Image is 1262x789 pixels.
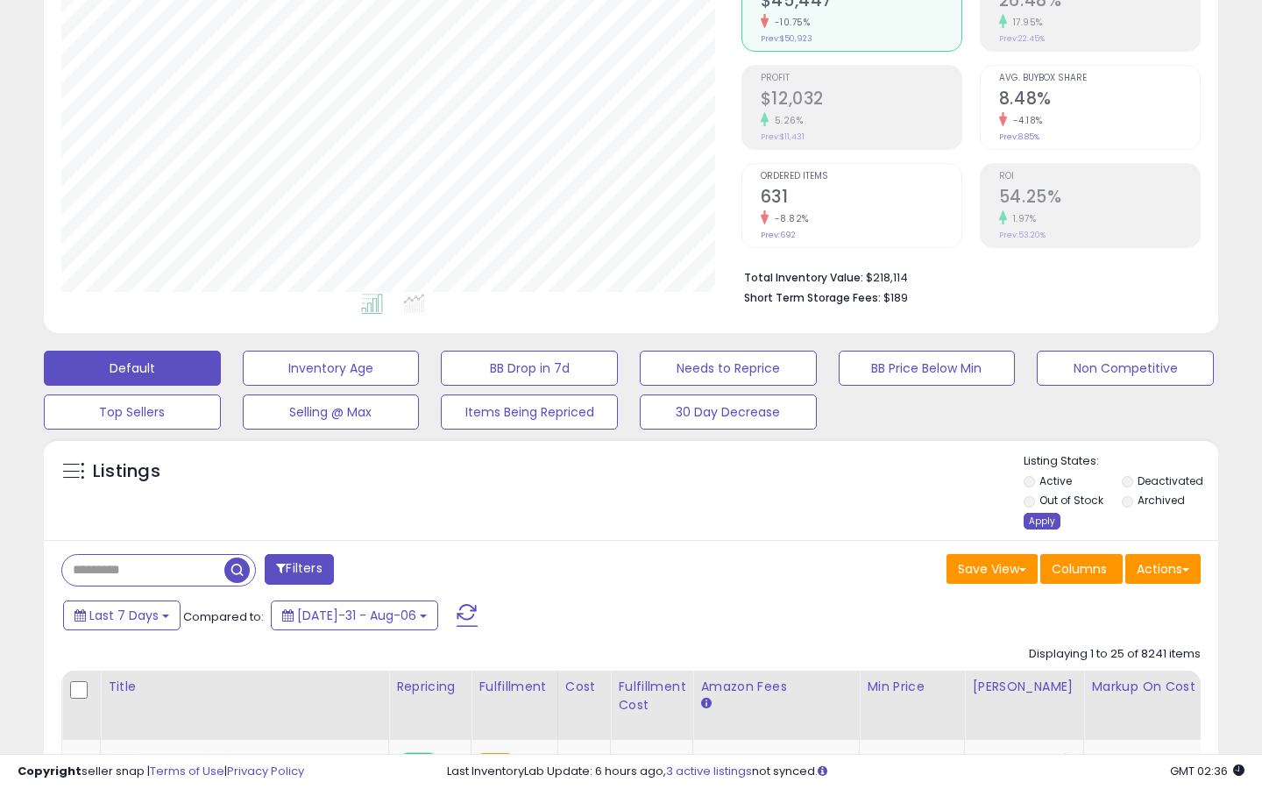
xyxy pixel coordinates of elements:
div: Fulfillment [479,678,549,696]
div: Fulfillment Cost [618,678,685,714]
button: Inventory Age [243,351,420,386]
h2: 631 [761,187,961,210]
small: Prev: 8.85% [999,131,1039,142]
div: seller snap | | [18,764,304,780]
small: 17.95% [1007,16,1043,29]
button: [DATE]-31 - Aug-06 [271,601,438,630]
span: ROI [999,172,1200,181]
small: -10.75% [769,16,811,29]
small: -4.18% [1007,114,1043,127]
a: Terms of Use [150,763,224,779]
label: Out of Stock [1039,493,1103,508]
span: Columns [1052,560,1107,578]
button: Selling @ Max [243,394,420,430]
span: $189 [883,289,908,306]
button: Items Being Repriced [441,394,618,430]
button: Filters [265,554,333,585]
span: Ordered Items [761,172,961,181]
th: The percentage added to the cost of goods (COGS) that forms the calculator for Min & Max prices. [1084,671,1251,740]
p: Listing States: [1024,453,1219,470]
button: Default [44,351,221,386]
small: Prev: 692 [761,230,796,240]
label: Active [1039,473,1072,488]
div: [PERSON_NAME] [972,678,1076,696]
div: Displaying 1 to 25 of 8241 items [1029,646,1201,663]
button: Top Sellers [44,394,221,430]
b: Short Term Storage Fees: [744,290,881,305]
h5: Listings [93,459,160,484]
div: Min Price [867,678,957,696]
label: Deactivated [1138,473,1203,488]
small: Prev: $50,923 [761,33,812,44]
span: Last 7 Days [89,607,159,624]
a: 3 active listings [666,763,752,779]
small: 5.26% [769,114,804,127]
a: Privacy Policy [227,763,304,779]
h2: 8.48% [999,89,1200,112]
span: [DATE]-31 - Aug-06 [297,607,416,624]
button: Save View [946,554,1038,584]
div: Title [108,678,381,696]
small: -8.82% [769,212,809,225]
button: Non Competitive [1037,351,1214,386]
h2: 54.25% [999,187,1200,210]
small: Amazon Fees. [700,696,711,712]
div: Markup on Cost [1091,678,1243,696]
div: Cost [565,678,604,696]
small: 1.97% [1007,212,1037,225]
small: Prev: 22.45% [999,33,1045,44]
div: Last InventoryLab Update: 6 hours ago, not synced. [447,764,1244,780]
h2: $12,032 [761,89,961,112]
span: Avg. Buybox Share [999,74,1200,83]
strong: Copyright [18,763,82,779]
div: Repricing [396,678,464,696]
b: Total Inventory Value: [744,270,863,285]
button: Actions [1125,554,1201,584]
button: BB Price Below Min [839,351,1016,386]
button: BB Drop in 7d [441,351,618,386]
button: Last 7 Days [63,601,181,630]
small: Prev: $11,431 [761,131,805,142]
span: 2025-08-14 02:36 GMT [1170,763,1244,779]
span: Compared to: [183,608,264,625]
li: $218,114 [744,266,1188,287]
span: Profit [761,74,961,83]
button: Needs to Reprice [640,351,817,386]
div: Amazon Fees [700,678,852,696]
button: Columns [1040,554,1123,584]
label: Archived [1138,493,1185,508]
button: 30 Day Decrease [640,394,817,430]
div: Apply [1024,513,1060,530]
small: Prev: 53.20% [999,230,1046,240]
